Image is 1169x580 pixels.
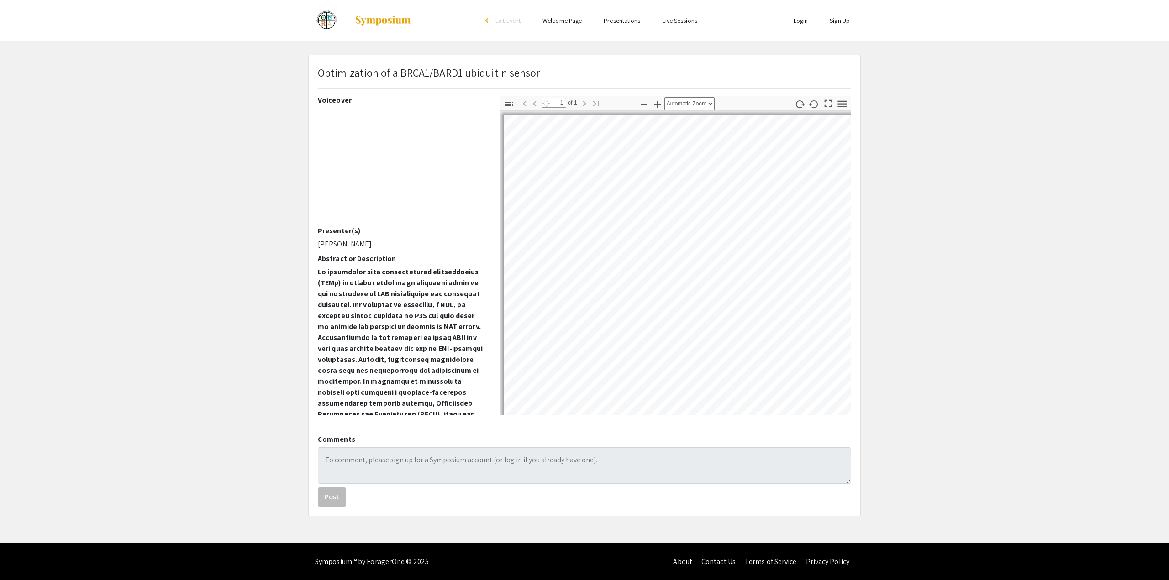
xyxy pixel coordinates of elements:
button: Previous Page [527,96,542,110]
button: Post [318,487,346,507]
button: Next Page [577,96,592,110]
select: Zoom [664,97,715,110]
button: Tools [835,97,850,110]
div: arrow_back_ios [485,18,491,23]
a: Login [794,16,808,25]
h2: Voiceover [318,96,486,105]
h2: Comments [318,435,851,444]
p: Optimization of a BRCA1/BARD1 ubiquitin sensor [318,64,540,81]
span: Exit Event [495,16,521,25]
button: Zoom Out [636,97,652,110]
input: Page [542,98,566,108]
h2: Abstract or Description [318,254,486,263]
a: Presentations [604,16,640,25]
button: Toggle Sidebar [501,97,517,110]
span: of 1 [566,98,577,108]
button: Rotate Clockwise [792,97,808,110]
button: Switch to Presentation Mode [821,96,836,109]
div: Symposium™ by ForagerOne © 2025 [315,543,429,580]
button: Go to Last Page [588,96,604,110]
iframe: YouTube video player [318,108,486,226]
button: Zoom In [650,97,665,110]
img: Symposium by ForagerOne [354,15,411,26]
a: Privacy Policy [806,557,849,566]
a: Live Sessions [663,16,697,25]
a: About [673,557,692,566]
a: Sign Up [830,16,850,25]
a: Contact Us [701,557,736,566]
button: Rotate Counterclockwise [806,97,822,110]
a: Welcome Page [542,16,582,25]
iframe: Chat [7,539,39,573]
h2: Presenter(s) [318,226,486,235]
button: Go to First Page [516,96,531,110]
img: Celebrate Undergraduate Research and Creativity (CURC) 2023 [308,9,345,32]
p: [PERSON_NAME] [318,239,486,250]
a: Terms of Service [745,557,797,566]
a: Celebrate Undergraduate Research and Creativity (CURC) 2023 [308,9,411,32]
